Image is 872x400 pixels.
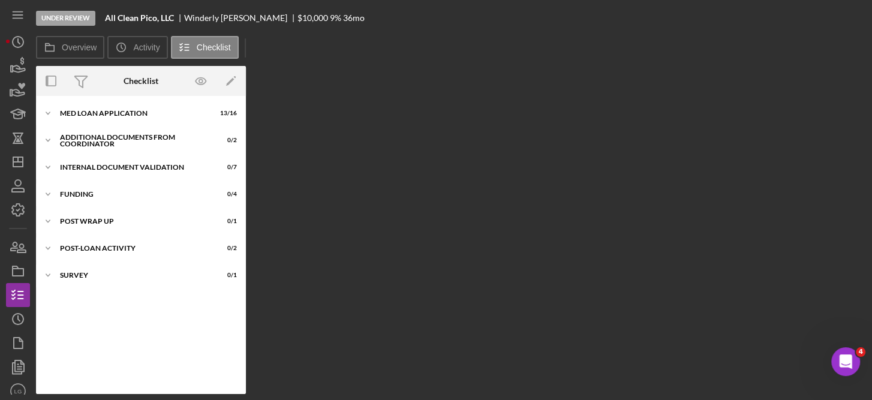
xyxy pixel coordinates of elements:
iframe: Intercom live chat [831,347,860,376]
button: Checklist [171,36,239,59]
span: 4 [856,347,865,357]
button: Overview [36,36,104,59]
div: Under Review [36,11,95,26]
label: Checklist [197,43,231,52]
div: 0 / 4 [215,191,237,198]
div: 0 / 2 [215,245,237,252]
div: 13 / 16 [215,110,237,117]
div: Funding [60,191,207,198]
div: 9 % [330,13,341,23]
b: All Clean Pico, LLC [105,13,174,23]
label: Overview [62,43,97,52]
div: Checklist [124,76,158,86]
label: Activity [133,43,160,52]
div: 0 / 2 [215,137,237,144]
div: 36 mo [343,13,365,23]
text: LG [14,388,22,395]
button: Activity [107,36,167,59]
div: 0 / 7 [215,164,237,171]
div: 0 / 1 [215,218,237,225]
div: Additional Documents from Coordinator [60,134,207,148]
div: Winderly [PERSON_NAME] [184,13,297,23]
div: 0 / 1 [215,272,237,279]
div: Post-Loan Activity [60,245,207,252]
div: MED Loan Application [60,110,207,117]
div: Survey [60,272,207,279]
div: Internal Document Validation [60,164,207,171]
span: $10,000 [297,13,328,23]
div: Post Wrap Up [60,218,207,225]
